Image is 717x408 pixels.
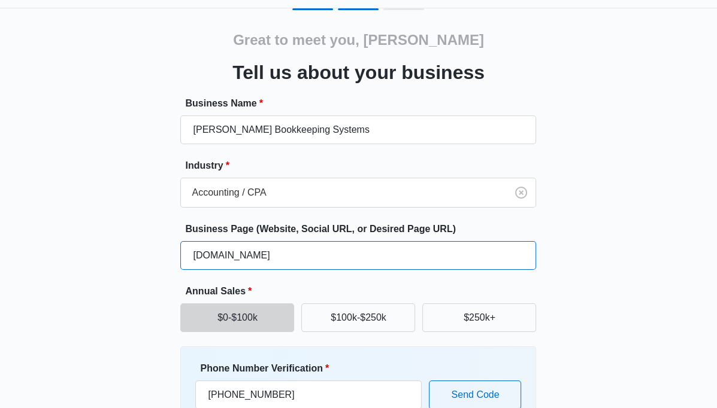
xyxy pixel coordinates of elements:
label: Industry [185,159,541,173]
button: $250k+ [422,303,536,332]
input: e.g. Jane's Plumbing [180,115,536,144]
label: Phone Number Verification [200,361,426,376]
label: Annual Sales [185,284,541,299]
input: e.g. janesplumbing.com [180,241,536,270]
button: Clear [512,183,531,202]
label: Business Page (Website, Social URL, or Desired Page URL) [185,222,541,236]
button: $100k-$250k [301,303,415,332]
h2: Great to meet you, [PERSON_NAME] [233,29,484,51]
label: Business Name [185,96,541,111]
button: $0-$100k [180,303,294,332]
h3: Tell us about your business [232,58,485,87]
